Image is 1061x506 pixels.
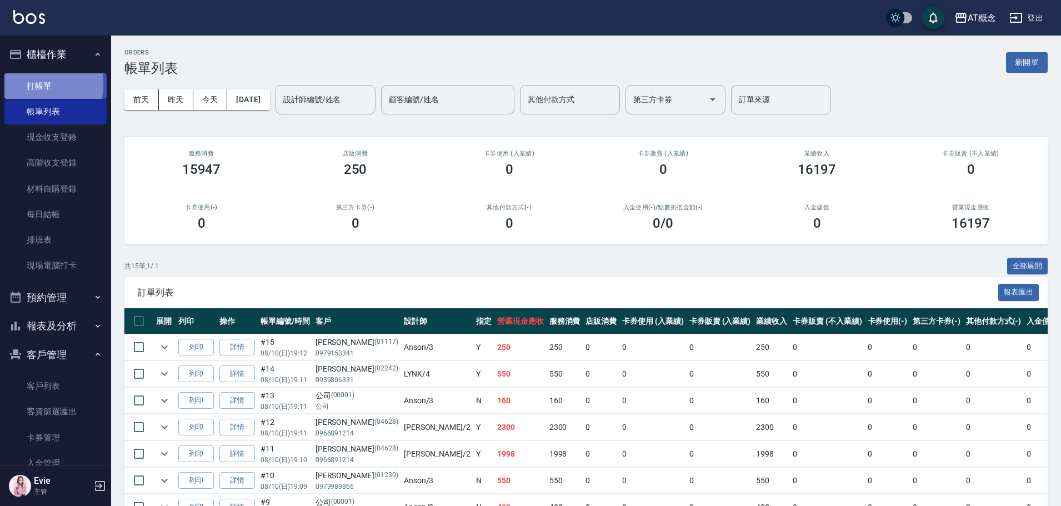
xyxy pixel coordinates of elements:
[963,308,1024,334] th: 其他付款方式(-)
[261,455,310,465] p: 08/10 (日) 19:10
[907,204,1034,211] h2: 營業現金應收
[446,150,573,157] h2: 卡券使用 (入業績)
[261,402,310,412] p: 08/10 (日) 19:11
[292,150,419,157] h2: 店販消費
[374,417,398,428] p: (04628)
[34,475,91,487] h5: Evie
[687,414,754,440] td: 0
[547,468,583,494] td: 550
[313,308,401,334] th: 客戶
[547,308,583,334] th: 服務消費
[865,388,910,414] td: 0
[865,308,910,334] th: 卡券使用(-)
[968,11,996,25] div: AT概念
[583,308,619,334] th: 店販消費
[316,390,398,402] div: 公司
[599,150,727,157] h2: 卡券販賣 (入業績)
[331,390,355,402] p: (00001)
[258,468,313,494] td: #10
[258,308,313,334] th: 帳單編號/時間
[374,470,398,482] p: (01230)
[156,472,173,489] button: expand row
[865,414,910,440] td: 0
[4,99,107,124] a: 帳單列表
[506,162,513,177] h3: 0
[790,334,864,360] td: 0
[547,388,583,414] td: 160
[4,425,107,450] a: 卡券管理
[316,428,398,438] p: 0966891214
[963,468,1024,494] td: 0
[619,441,687,467] td: 0
[401,388,473,414] td: Anson /3
[619,308,687,334] th: 卡券使用 (入業績)
[316,363,398,375] div: [PERSON_NAME]
[494,308,547,334] th: 營業現金應收
[753,414,790,440] td: 2300
[473,441,494,467] td: Y
[4,150,107,176] a: 高階收支登錄
[258,334,313,360] td: #15
[198,216,206,231] h3: 0
[401,361,473,387] td: LYNK /4
[13,10,45,24] img: Logo
[401,468,473,494] td: Anson /3
[156,339,173,355] button: expand row
[124,61,178,76] h3: 帳單列表
[156,419,173,435] button: expand row
[619,388,687,414] td: 0
[547,334,583,360] td: 250
[687,441,754,467] td: 0
[790,388,864,414] td: 0
[219,419,255,436] a: 詳情
[316,482,398,492] p: 0979989866
[178,472,214,489] button: 列印
[687,388,754,414] td: 0
[687,361,754,387] td: 0
[1006,57,1048,67] a: 新開單
[473,468,494,494] td: N
[4,124,107,150] a: 現金收支登錄
[790,308,864,334] th: 卡券販賣 (不入業績)
[494,414,547,440] td: 2300
[583,361,619,387] td: 0
[659,162,667,177] h3: 0
[182,162,221,177] h3: 15947
[4,450,107,476] a: 入金管理
[138,150,265,157] h3: 服務消費
[998,287,1039,297] a: 報表匯出
[4,73,107,99] a: 打帳單
[1005,8,1048,28] button: 登出
[178,392,214,409] button: 列印
[865,334,910,360] td: 0
[374,363,398,375] p: (02242)
[316,375,398,385] p: 0939806331
[153,308,176,334] th: 展開
[261,348,310,358] p: 08/10 (日) 19:12
[687,468,754,494] td: 0
[219,392,255,409] a: 詳情
[261,375,310,385] p: 08/10 (日) 19:11
[790,414,864,440] td: 0
[687,308,754,334] th: 卡券販賣 (入業績)
[865,441,910,467] td: 0
[753,204,880,211] h2: 入金儲值
[952,216,990,231] h3: 16197
[865,361,910,387] td: 0
[219,339,255,356] a: 詳情
[910,414,963,440] td: 0
[1006,52,1048,73] button: 新開單
[583,334,619,360] td: 0
[506,216,513,231] h3: 0
[753,334,790,360] td: 250
[790,361,864,387] td: 0
[4,253,107,278] a: 現場電腦打卡
[227,89,269,110] button: [DATE]
[473,361,494,387] td: Y
[910,388,963,414] td: 0
[178,339,214,356] button: 列印
[790,441,864,467] td: 0
[922,7,944,29] button: save
[547,414,583,440] td: 2300
[401,441,473,467] td: [PERSON_NAME] /2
